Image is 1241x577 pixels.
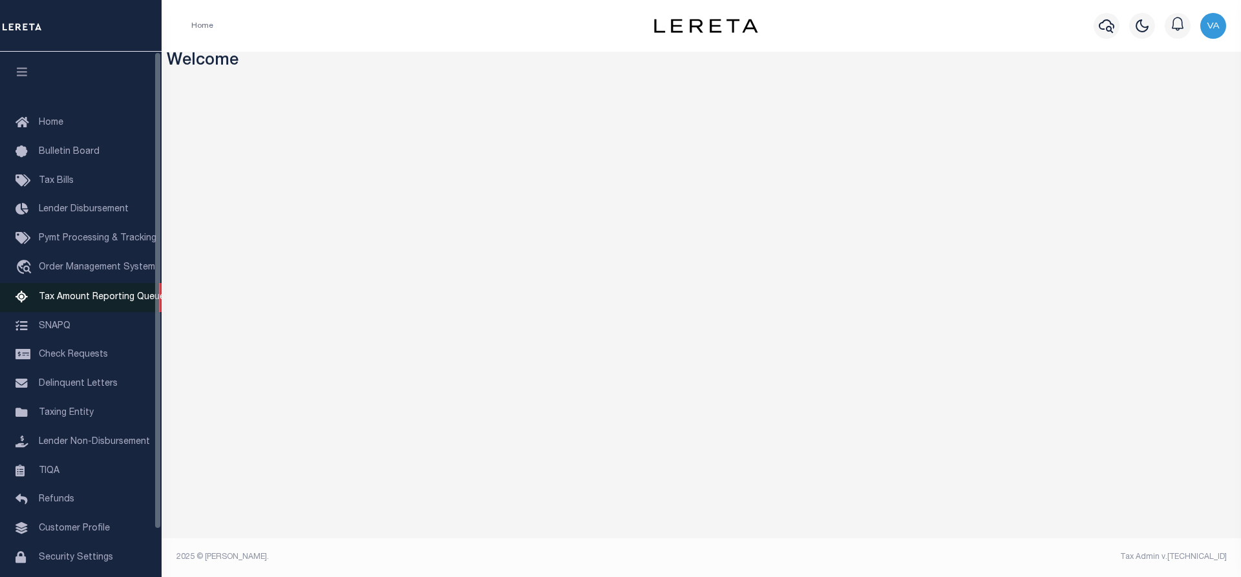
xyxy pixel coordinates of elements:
span: Customer Profile [39,524,110,533]
img: logo-dark.svg [654,19,758,33]
span: TIQA [39,466,59,475]
span: SNAPQ [39,321,70,330]
span: Tax Amount Reporting Queue [39,293,165,302]
span: Home [39,118,63,127]
span: Tax Bills [39,176,74,185]
div: 2025 © [PERSON_NAME]. [167,551,702,563]
li: Home [191,20,213,32]
span: Pymt Processing & Tracking [39,234,156,243]
div: Tax Admin v.[TECHNICAL_ID] [711,551,1227,563]
span: Refunds [39,495,74,504]
i: travel_explore [16,260,36,277]
span: Order Management System [39,263,155,272]
span: Bulletin Board [39,147,100,156]
span: Delinquent Letters [39,379,118,388]
h3: Welcome [167,52,1236,72]
span: Lender Non-Disbursement [39,437,150,446]
span: Check Requests [39,350,108,359]
span: Taxing Entity [39,408,94,417]
span: Security Settings [39,553,113,562]
span: Lender Disbursement [39,205,129,214]
img: svg+xml;base64,PHN2ZyB4bWxucz0iaHR0cDovL3d3dy53My5vcmcvMjAwMC9zdmciIHBvaW50ZXItZXZlbnRzPSJub25lIi... [1200,13,1226,39]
